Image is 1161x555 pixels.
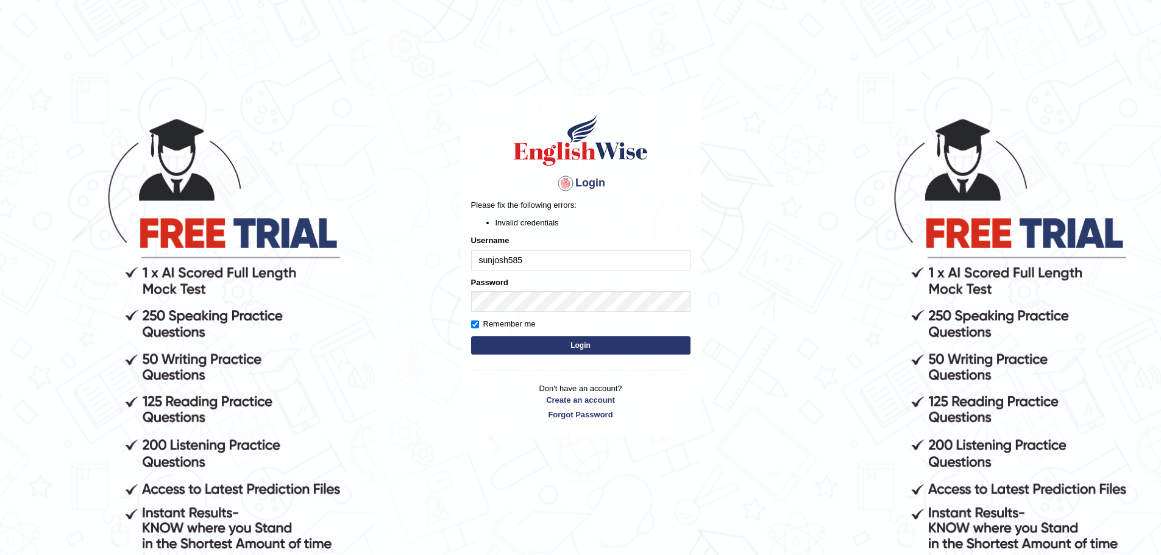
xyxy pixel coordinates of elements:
[471,409,691,420] a: Forgot Password
[511,113,650,168] img: Logo of English Wise sign in for intelligent practice with AI
[471,277,508,288] label: Password
[471,383,691,420] p: Don't have an account?
[471,318,536,330] label: Remember me
[495,217,691,228] li: Invalid credentials
[471,394,691,406] a: Create an account
[471,336,691,355] button: Login
[471,199,691,211] p: Please fix the following errors:
[471,320,479,328] input: Remember me
[471,174,691,193] h4: Login
[471,235,509,246] label: Username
